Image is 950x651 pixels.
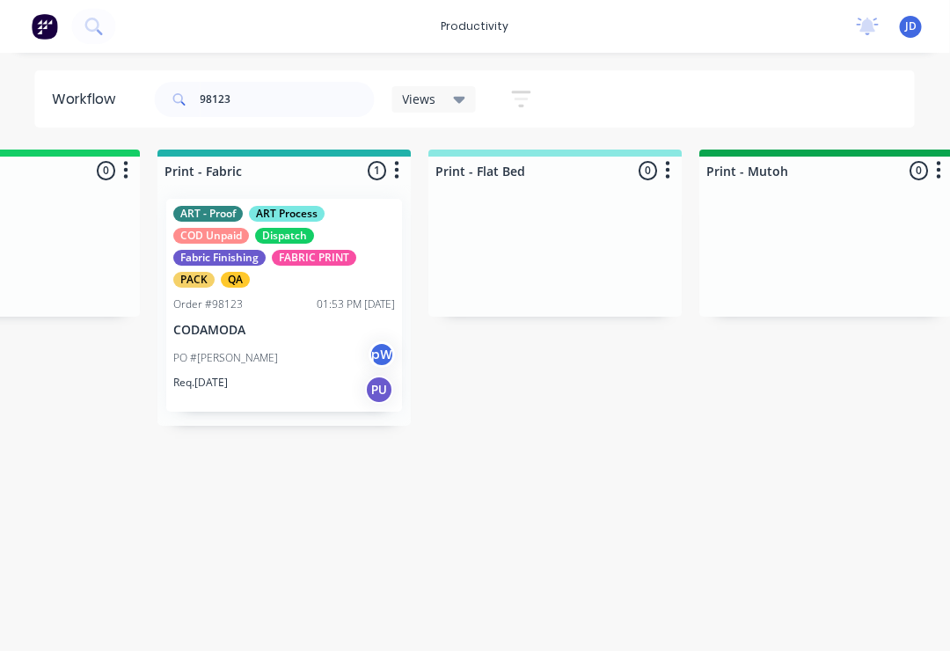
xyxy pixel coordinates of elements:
[369,341,396,368] div: pW
[318,296,396,312] div: 01:53 PM [DATE]
[433,13,518,40] div: productivity
[250,206,325,222] div: ART Process
[222,272,251,288] div: QA
[174,250,267,266] div: Fabric Finishing
[174,296,244,312] div: Order #98123
[167,199,403,412] div: ART - ProofART ProcessCOD UnpaidDispatchFabric FinishingFABRIC PRINTPACKQAOrder #9812301:53 PM [D...
[905,18,917,34] span: JD
[32,13,58,40] img: Factory
[174,228,250,244] div: COD Unpaid
[174,272,216,288] div: PACK
[174,323,396,338] p: CODAMODA
[201,82,375,117] input: Search for orders...
[174,350,279,366] p: PO #[PERSON_NAME]
[256,228,315,244] div: Dispatch
[273,250,357,266] div: FABRIC PRINT
[174,206,244,222] div: ART - Proof
[366,376,394,404] div: PU
[174,375,229,391] p: Req. [DATE]
[403,90,436,108] span: Views
[53,89,125,110] div: Workflow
